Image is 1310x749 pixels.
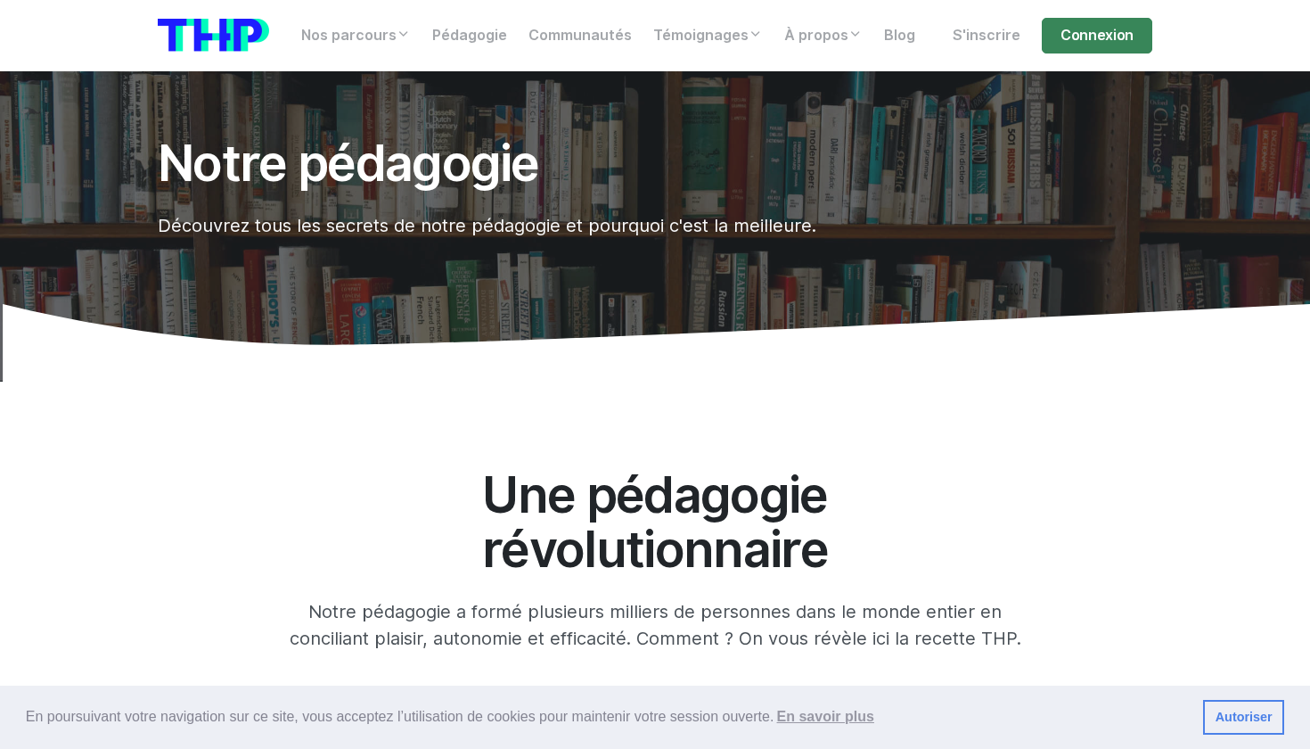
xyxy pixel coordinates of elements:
[158,212,983,239] p: Découvrez tous les secrets de notre pédagogie et pourquoi c'est la meilleure.
[158,19,269,52] img: logo
[349,467,962,577] h2: Une pédagogie révolutionnaire
[518,18,643,53] a: Communautés
[26,704,1189,730] span: En poursuivant votre navigation sur ce site, vous acceptez l’utilisation de cookies pour mainteni...
[285,598,1026,652] p: Notre pédagogie a formé plusieurs milliers de personnes dans le monde entier en conciliant plaisi...
[1203,700,1284,736] a: dismiss cookie message
[942,18,1031,53] a: S'inscrire
[643,18,774,53] a: Témoignages
[158,136,983,191] h1: Notre pédagogie
[1042,18,1152,53] a: Connexion
[422,18,518,53] a: Pédagogie
[774,704,877,730] a: learn more about cookies
[291,18,422,53] a: Nos parcours
[873,18,926,53] a: Blog
[774,18,873,53] a: À propos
